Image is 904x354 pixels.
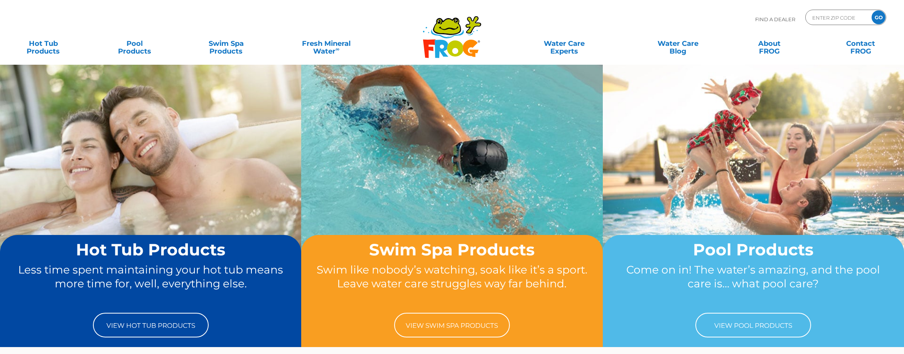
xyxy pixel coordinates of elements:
a: Fresh MineralWater∞ [282,36,371,51]
a: View Swim Spa Products [394,313,510,337]
p: Swim like nobody’s watching, soak like it’s a sport. Leave water care struggles way far behind. [316,263,588,305]
sup: ∞ [336,46,339,52]
h2: Hot Tub Products [15,241,287,258]
p: Less time spent maintaining your hot tub means more time for, well, everything else. [15,263,287,305]
p: Find A Dealer [755,10,795,29]
a: Swim SpaProducts [191,36,261,51]
a: View Hot Tub Products [93,313,209,337]
a: Hot TubProducts [8,36,79,51]
img: home-banner-pool-short [603,64,904,289]
img: home-banner-swim-spa-short [301,64,602,289]
a: View Pool Products [695,313,811,337]
a: Water CareBlog [643,36,713,51]
h2: Swim Spa Products [316,241,588,258]
a: PoolProducts [99,36,170,51]
a: Water CareExperts [506,36,622,51]
p: Come on in! The water’s amazing, and the pool care is… what pool care? [617,263,889,305]
input: Zip Code Form [811,12,864,23]
h2: Pool Products [617,241,889,258]
a: ContactFROG [825,36,896,51]
a: AboutFROG [734,36,805,51]
input: GO [872,10,885,24]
